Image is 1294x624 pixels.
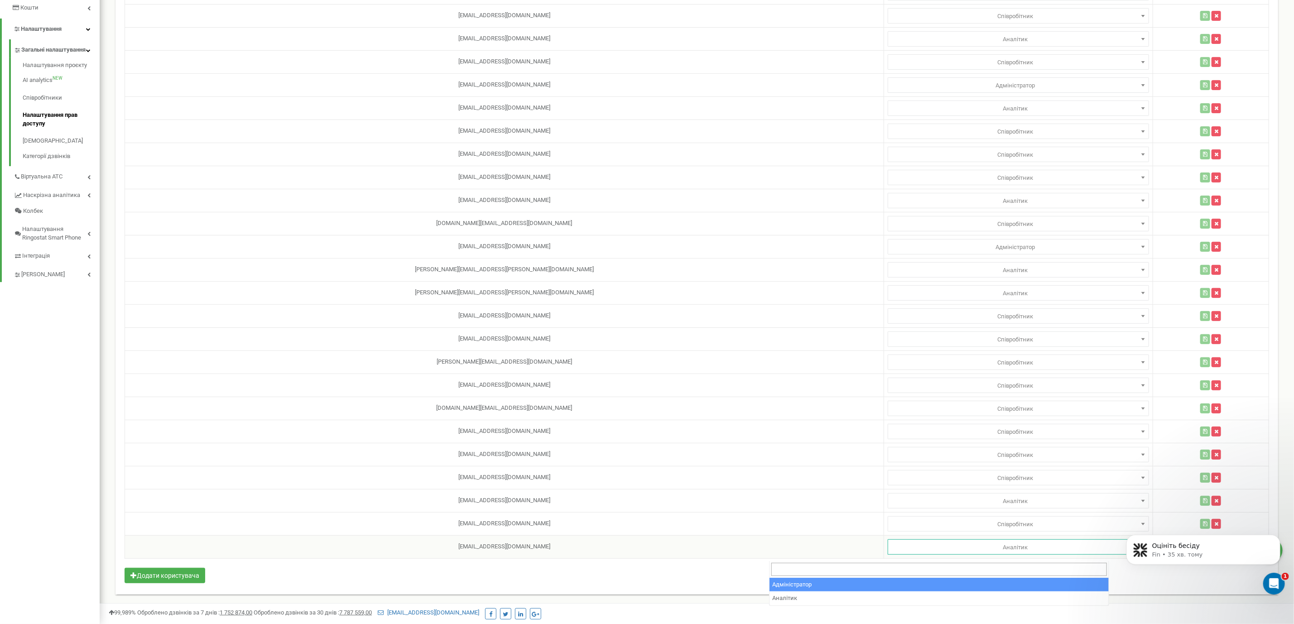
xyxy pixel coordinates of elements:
span: Співробітник [891,172,1146,184]
td: [EMAIL_ADDRESS][DOMAIN_NAME] [125,50,884,73]
span: Співробітник [891,518,1146,531]
span: Адміністратор [888,124,1149,139]
span: Адміністратор [888,539,1149,555]
a: [PERSON_NAME] [14,264,100,283]
span: Аналітик [891,102,1146,115]
span: Адміністратор [888,285,1149,301]
span: Адміністратор [888,262,1149,278]
a: Налаштування прав доступу [23,106,100,132]
span: Адміністратор [888,331,1149,347]
span: Адміністратор [891,79,1146,92]
span: Налаштування [21,25,62,32]
span: Співробітник [891,333,1146,346]
a: Наскрізна аналітика [14,185,100,203]
td: [EMAIL_ADDRESS][DOMAIN_NAME] [125,512,884,535]
span: Адміністратор [888,308,1149,324]
span: Співробітник [891,125,1146,138]
a: Загальні налаштування [14,39,100,58]
td: [EMAIL_ADDRESS][DOMAIN_NAME] [125,327,884,350]
span: Аналітик [891,264,1146,277]
span: Співробітник [891,472,1146,485]
td: [EMAIL_ADDRESS][DOMAIN_NAME] [125,420,884,443]
span: Співробітник [891,310,1146,323]
span: Адміністратор [888,378,1149,393]
span: Адміністратор [888,147,1149,162]
span: Оброблено дзвінків за 30 днів : [254,609,372,616]
li: Аналітик [770,591,1109,605]
a: Колбек [14,203,100,219]
span: Співробітник [891,218,1146,230]
span: Аналітик [891,33,1146,46]
td: [EMAIL_ADDRESS][DOMAIN_NAME] [125,96,884,120]
span: Співробітник [891,356,1146,369]
td: [PERSON_NAME][EMAIL_ADDRESS][DOMAIN_NAME] [125,350,884,374]
span: Адміністратор [888,31,1149,47]
span: Аналітик [891,495,1146,508]
span: Адміністратор [888,101,1149,116]
span: Адміністратор [888,54,1149,70]
span: Аналітик [891,195,1146,207]
span: Наскрізна аналітика [23,191,80,200]
td: [EMAIL_ADDRESS][DOMAIN_NAME] [125,466,884,489]
span: Адміністратор [888,424,1149,439]
a: Інтеграція [14,245,100,264]
span: Адміністратор [888,447,1149,462]
a: Налаштування проєкту [23,61,100,72]
span: Загальні налаштування [21,46,86,54]
td: [EMAIL_ADDRESS][DOMAIN_NAME] [125,120,884,143]
span: [PERSON_NAME] [21,270,65,279]
span: Адміністратор [888,239,1149,254]
span: Кошти [20,4,38,11]
span: Співробітник [891,10,1146,23]
span: 1 [1282,573,1289,580]
span: Інтеграція [22,252,50,260]
td: [EMAIL_ADDRESS][DOMAIN_NAME] [125,535,884,558]
a: Налаштування [2,19,100,40]
span: Адміністратор [888,8,1149,24]
span: Адміністратор [888,170,1149,185]
td: [EMAIL_ADDRESS][DOMAIN_NAME] [125,489,884,512]
span: Адміністратор [891,241,1146,254]
td: [PERSON_NAME][EMAIL_ADDRESS][PERSON_NAME][DOMAIN_NAME] [125,258,884,281]
span: Співробітник [891,149,1146,161]
span: Аналітик [891,287,1146,300]
a: Налаштування Ringostat Smart Phone [14,219,100,245]
td: [EMAIL_ADDRESS][DOMAIN_NAME] [125,166,884,189]
iframe: Intercom live chat [1263,573,1285,595]
span: 99,989% [109,609,136,616]
span: Співробітник [891,449,1146,461]
td: [EMAIL_ADDRESS][DOMAIN_NAME] [125,304,884,327]
span: Співробітник [891,56,1146,69]
td: [EMAIL_ADDRESS][DOMAIN_NAME] [125,235,884,258]
span: Адміністратор [888,193,1149,208]
td: [EMAIL_ADDRESS][DOMAIN_NAME] [125,443,884,466]
iframe: Intercom notifications повідомлення [1113,516,1294,600]
td: [EMAIL_ADDRESS][DOMAIN_NAME] [125,374,884,397]
td: [EMAIL_ADDRESS][DOMAIN_NAME] [125,27,884,50]
a: [DEMOGRAPHIC_DATA] [23,132,100,150]
span: Адміністратор [888,355,1149,370]
span: Адміністратор [888,516,1149,532]
a: [EMAIL_ADDRESS][DOMAIN_NAME] [378,609,479,616]
a: Категорії дзвінків [23,150,100,161]
td: [DOMAIN_NAME][EMAIL_ADDRESS][DOMAIN_NAME] [125,397,884,420]
td: [EMAIL_ADDRESS][DOMAIN_NAME] [125,143,884,166]
span: Адміністратор [888,493,1149,509]
li: Адміністратор [770,578,1109,592]
span: Співробітник [891,379,1146,392]
span: Оброблено дзвінків за 7 днів : [137,609,252,616]
u: 7 787 559,00 [339,609,372,616]
span: Колбек [23,207,43,216]
td: [DOMAIN_NAME][EMAIL_ADDRESS][DOMAIN_NAME] [125,212,884,235]
td: [PERSON_NAME][EMAIL_ADDRESS][PERSON_NAME][DOMAIN_NAME] [125,281,884,304]
button: Додати користувача [125,568,205,583]
a: Співробітники [23,89,100,107]
span: Адміністратор [888,401,1149,416]
span: Співробітник [891,403,1146,415]
span: Адміністратор [888,470,1149,485]
td: [EMAIL_ADDRESS][DOMAIN_NAME] [125,4,884,27]
span: Налаштування Ringostat Smart Phone [22,225,87,242]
